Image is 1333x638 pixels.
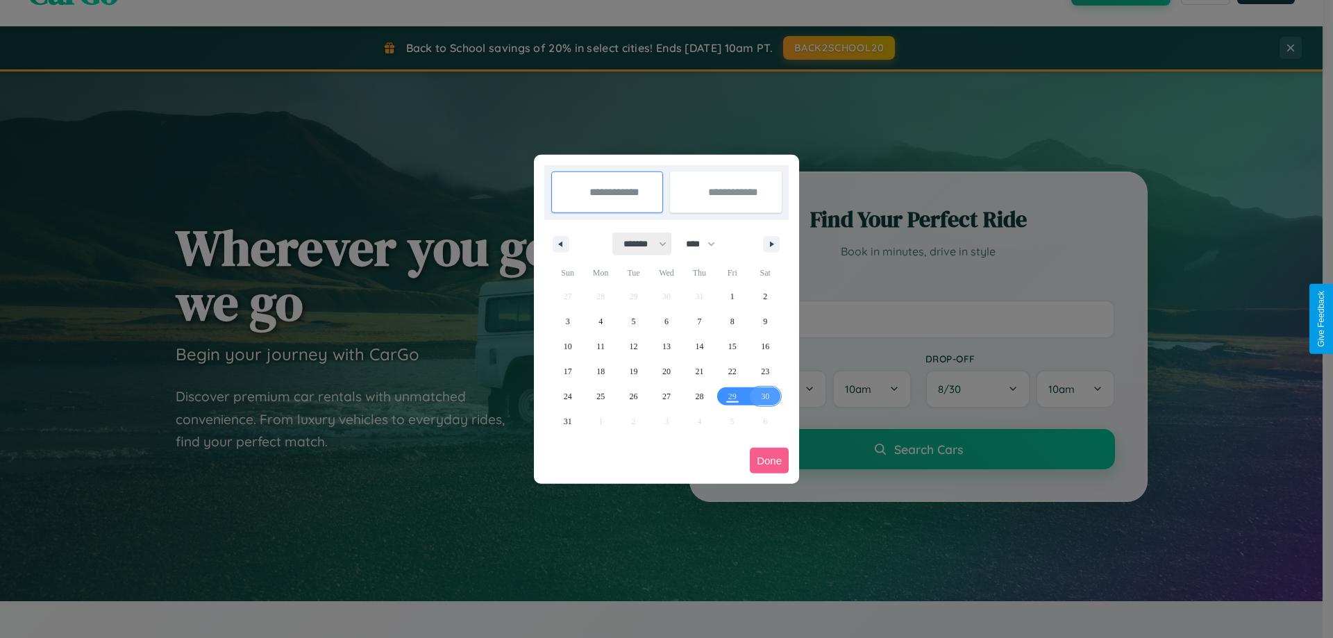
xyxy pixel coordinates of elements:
[683,384,716,409] button: 28
[716,334,748,359] button: 15
[728,384,737,409] span: 29
[695,384,703,409] span: 28
[564,334,572,359] span: 10
[761,359,769,384] span: 23
[617,359,650,384] button: 19
[617,384,650,409] button: 26
[695,359,703,384] span: 21
[749,384,782,409] button: 30
[584,384,617,409] button: 25
[697,309,701,334] span: 7
[761,334,769,359] span: 16
[584,359,617,384] button: 18
[650,359,682,384] button: 20
[1316,291,1326,347] div: Give Feedback
[566,309,570,334] span: 3
[683,359,716,384] button: 21
[551,359,584,384] button: 17
[551,384,584,409] button: 24
[683,262,716,284] span: Thu
[749,359,782,384] button: 23
[598,309,603,334] span: 4
[730,309,735,334] span: 8
[761,384,769,409] span: 30
[763,309,767,334] span: 9
[683,334,716,359] button: 14
[695,334,703,359] span: 14
[716,262,748,284] span: Fri
[650,262,682,284] span: Wed
[662,334,671,359] span: 13
[650,309,682,334] button: 6
[551,262,584,284] span: Sun
[630,384,638,409] span: 26
[763,284,767,309] span: 2
[750,448,789,473] button: Done
[728,334,737,359] span: 15
[749,262,782,284] span: Sat
[662,384,671,409] span: 27
[617,309,650,334] button: 5
[664,309,669,334] span: 6
[683,309,716,334] button: 7
[617,334,650,359] button: 12
[728,359,737,384] span: 22
[749,309,782,334] button: 9
[596,334,605,359] span: 11
[584,334,617,359] button: 11
[564,409,572,434] span: 31
[617,262,650,284] span: Tue
[749,334,782,359] button: 16
[551,409,584,434] button: 31
[564,359,572,384] span: 17
[749,284,782,309] button: 2
[584,309,617,334] button: 4
[551,334,584,359] button: 10
[662,359,671,384] span: 20
[650,334,682,359] button: 13
[716,384,748,409] button: 29
[596,359,605,384] span: 18
[551,309,584,334] button: 3
[630,359,638,384] span: 19
[716,309,748,334] button: 8
[716,284,748,309] button: 1
[716,359,748,384] button: 22
[630,334,638,359] span: 12
[650,384,682,409] button: 27
[564,384,572,409] span: 24
[632,309,636,334] span: 5
[596,384,605,409] span: 25
[730,284,735,309] span: 1
[584,262,617,284] span: Mon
